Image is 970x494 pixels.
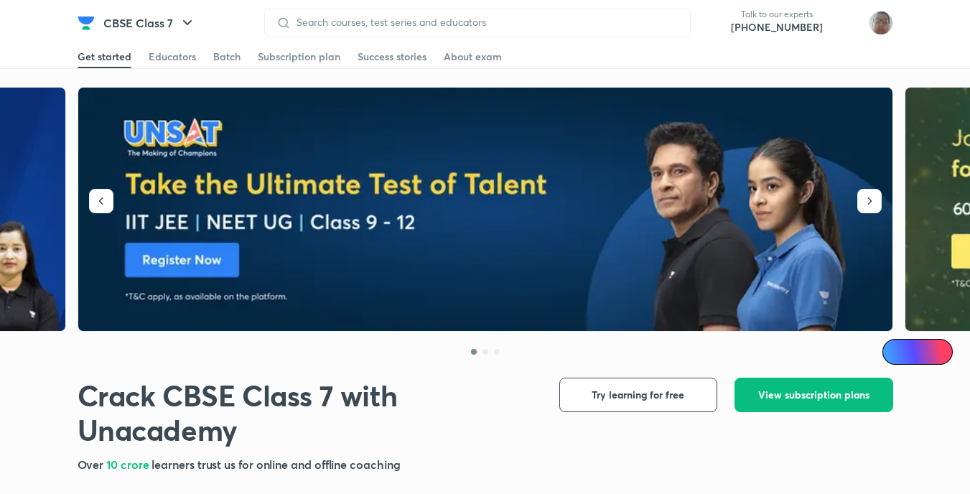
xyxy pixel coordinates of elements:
img: Icon [891,346,903,358]
button: CBSE Class 7 [95,9,205,37]
div: About exam [444,50,502,64]
img: Company Logo [78,14,95,32]
a: Ai Doubts [882,339,953,365]
span: Over [78,457,107,472]
div: Get started [78,50,131,64]
button: View subscription plans [735,378,893,412]
img: avatar [834,11,857,34]
span: 10 crore [106,457,151,472]
a: Batch [213,45,241,68]
div: Educators [149,50,196,64]
a: About exam [444,45,502,68]
div: Success stories [358,50,426,64]
div: Batch [213,50,241,64]
input: Search courses, test series and educators [291,17,678,28]
p: Talk to our experts [731,9,823,20]
span: Try learning for free [592,388,684,402]
img: Vinayak Mishra [869,11,893,35]
a: Get started [78,45,131,68]
img: call-us [702,9,731,37]
a: Success stories [358,45,426,68]
a: Educators [149,45,196,68]
span: Ai Doubts [906,346,944,358]
a: [PHONE_NUMBER] [731,20,823,34]
div: Subscription plan [258,50,340,64]
button: Try learning for free [559,378,717,412]
span: learners trust us for online and offline coaching [151,457,400,472]
span: View subscription plans [758,388,869,402]
h1: Crack CBSE Class 7 with Unacademy [78,378,536,447]
a: Subscription plan [258,45,340,68]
